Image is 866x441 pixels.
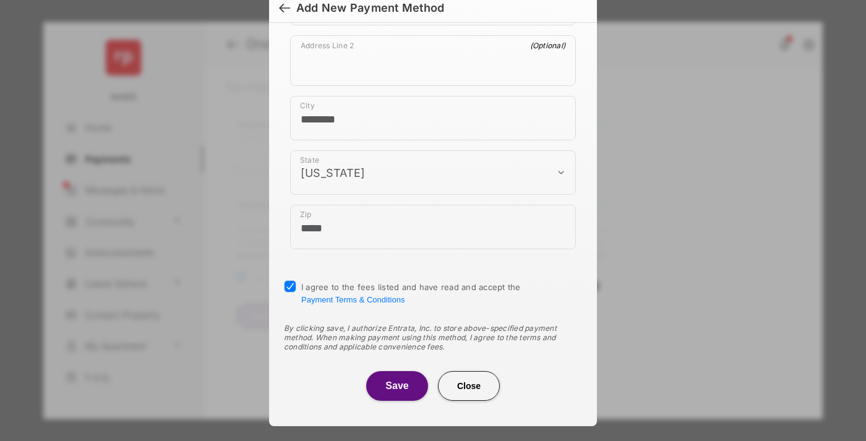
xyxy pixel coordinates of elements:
[301,295,405,304] button: I agree to the fees listed and have read and accept the
[301,282,521,304] span: I agree to the fees listed and have read and accept the
[290,96,576,140] div: payment_method_screening[postal_addresses][locality]
[290,205,576,249] div: payment_method_screening[postal_addresses][postalCode]
[290,35,576,86] div: payment_method_screening[postal_addresses][addressLine2]
[296,1,444,15] div: Add New Payment Method
[290,150,576,195] div: payment_method_screening[postal_addresses][administrativeArea]
[284,323,582,351] div: By clicking save, I authorize Entrata, Inc. to store above-specified payment method. When making ...
[438,371,500,401] button: Close
[366,371,428,401] button: Save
